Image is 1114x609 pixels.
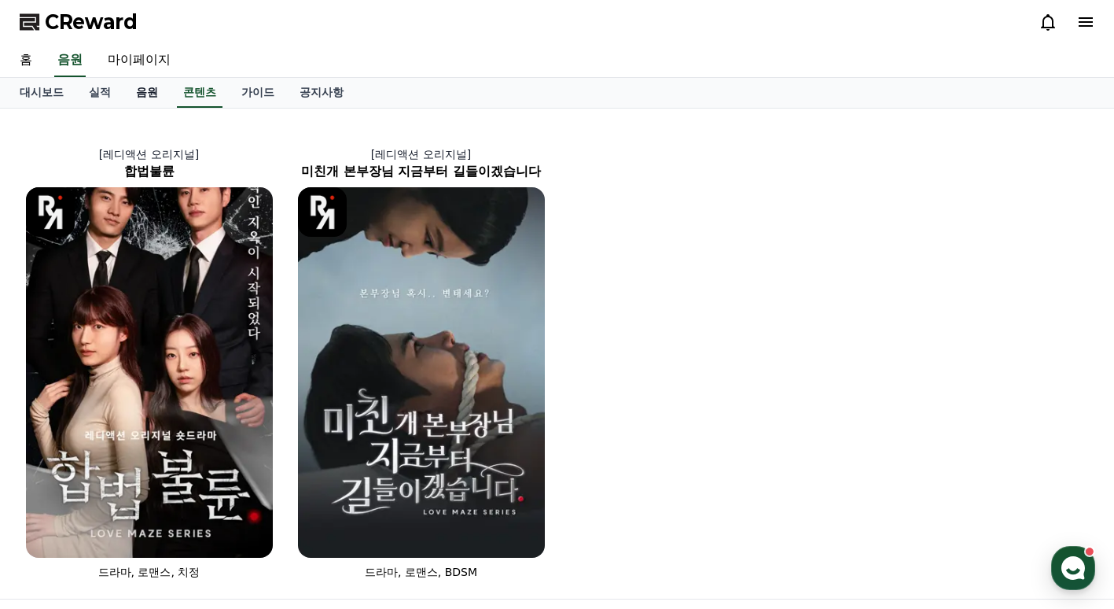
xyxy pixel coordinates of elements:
img: 합법불륜 [26,187,273,558]
img: [object Object] Logo [298,187,347,237]
a: 콘텐츠 [177,78,222,108]
a: 설정 [203,478,302,518]
img: [object Object] Logo [26,187,75,237]
p: [레디액션 오리지널] [285,146,557,162]
a: 홈 [5,478,104,518]
span: 홈 [50,502,59,515]
a: 대시보드 [7,78,76,108]
a: 대화 [104,478,203,518]
a: 실적 [76,78,123,108]
h2: 합법불륜 [13,162,285,181]
span: 드라마, 로맨스, BDSM [365,566,477,578]
img: 미친개 본부장님 지금부터 길들이겠습니다 [298,187,545,558]
a: 홈 [7,44,45,77]
span: CReward [45,9,138,35]
span: 드라마, 로맨스, 치정 [98,566,200,578]
a: 마이페이지 [95,44,183,77]
span: 대화 [144,503,163,515]
a: [레디액션 오리지널] 합법불륜 합법불륜 [object Object] Logo 드라마, 로맨스, 치정 [13,134,285,592]
a: [레디액션 오리지널] 미친개 본부장님 지금부터 길들이겠습니다 미친개 본부장님 지금부터 길들이겠습니다 [object Object] Logo 드라마, 로맨스, BDSM [285,134,557,592]
h2: 미친개 본부장님 지금부터 길들이겠습니다 [285,162,557,181]
a: 가이드 [229,78,287,108]
a: CReward [20,9,138,35]
span: 설정 [243,502,262,515]
p: [레디액션 오리지널] [13,146,285,162]
a: 음원 [123,78,171,108]
a: 음원 [54,44,86,77]
a: 공지사항 [287,78,356,108]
